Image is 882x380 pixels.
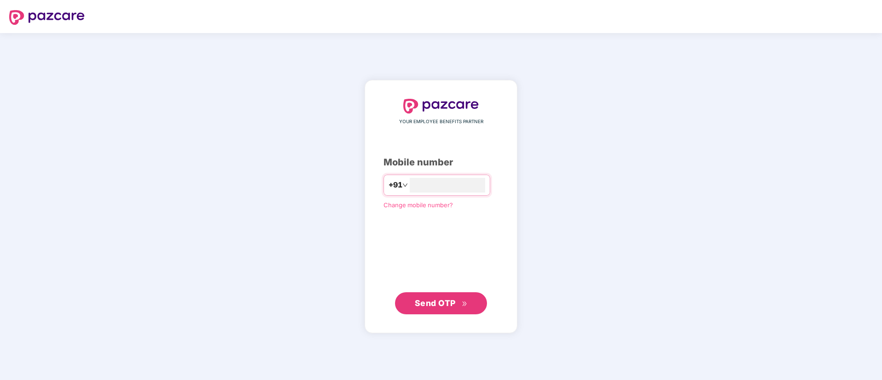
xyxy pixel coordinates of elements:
[384,201,453,209] a: Change mobile number?
[462,301,468,307] span: double-right
[399,118,483,125] span: YOUR EMPLOYEE BENEFITS PARTNER
[389,179,402,191] span: +91
[384,155,498,170] div: Mobile number
[402,182,408,188] span: down
[395,292,487,314] button: Send OTPdouble-right
[403,99,479,113] img: logo
[415,298,456,308] span: Send OTP
[9,10,85,25] img: logo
